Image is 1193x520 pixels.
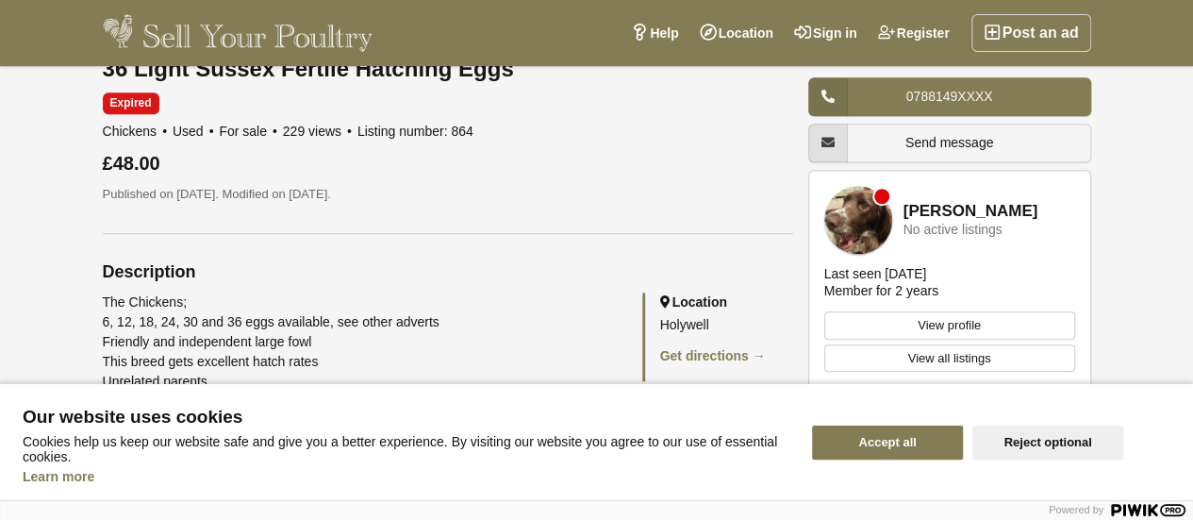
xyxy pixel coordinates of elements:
div: No active listings [903,223,1002,237]
img: Gary Kingston-roberts [824,186,892,254]
div: Holywell [660,315,793,335]
a: Post an ad [971,14,1091,52]
a: Get directions → [660,348,766,363]
div: Member is offline [874,189,889,204]
a: View all listings [824,344,1075,373]
span: Chickens [103,124,170,139]
p: Cookies help us keep our website safe and give you a better experience. By visiting our website y... [23,434,789,464]
span: For sale [219,124,278,139]
span: Our website uses cookies [23,408,789,427]
img: Sell Your Poultry [103,14,373,52]
a: Learn more [23,469,94,484]
span: Send message [905,135,993,150]
h1: 36 Light Sussex Fertile Hatching Eggs [103,57,793,81]
a: Register [868,14,960,52]
a: Sign in [784,14,868,52]
a: Location [689,14,784,52]
span: Expired [103,92,159,114]
span: Powered by [1049,504,1103,515]
a: Help [621,14,688,52]
div: Last seen [DATE] [824,265,927,282]
div: £48.00 [103,153,793,174]
h2: Location [660,293,793,311]
p: Published on [DATE]. Modified on [DATE]. [103,185,793,204]
a: View profile [824,311,1075,340]
span: Listing number: 864 [357,124,473,139]
div: Member for 2 years [824,282,938,299]
a: Send message [808,124,1091,162]
h2: Description [103,262,793,281]
span: Used [173,124,216,139]
span: 229 views [283,124,354,139]
button: Reject optional [972,426,1123,460]
a: [PERSON_NAME] [903,203,1038,221]
span: 0788149XXXX [906,89,993,104]
button: Accept all [812,426,963,460]
a: 0788149XXXX [808,77,1091,116]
